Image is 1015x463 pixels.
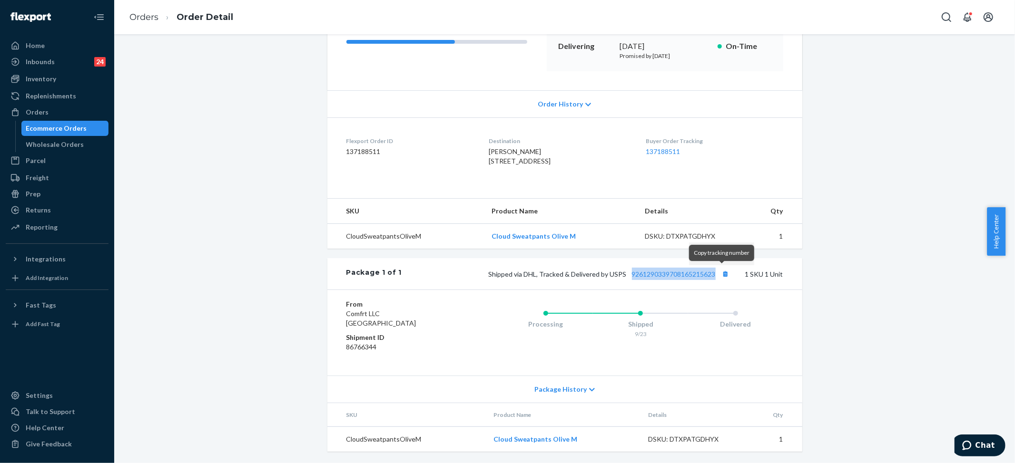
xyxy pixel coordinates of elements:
[346,268,402,280] div: Package 1 of 1
[346,299,460,309] dt: From
[719,268,732,280] button: Copy tracking number
[498,319,593,329] div: Processing
[6,420,108,435] a: Help Center
[21,137,109,152] a: Wholesale Orders
[620,41,710,52] div: [DATE]
[987,207,1005,256] button: Help Center
[6,170,108,185] a: Freight
[745,403,802,427] th: Qty
[937,8,956,27] button: Open Search Box
[538,99,583,109] span: Order History
[6,270,108,286] a: Add Integration
[26,205,51,215] div: Returns
[645,231,735,241] div: DSKU: DTXPATGDHYX
[6,203,108,218] a: Returns
[641,403,745,427] th: Details
[745,427,802,452] td: 1
[6,105,108,120] a: Orders
[492,232,576,240] a: Cloud Sweatpants Olive M
[26,156,46,165] div: Parcel
[26,439,72,449] div: Give Feedback
[129,12,158,22] a: Orders
[26,189,40,199] div: Prep
[26,173,49,183] div: Freight
[122,3,241,31] ol: breadcrumbs
[742,224,802,249] td: 1
[648,434,738,444] div: DSKU: DTXPATGDHYX
[6,88,108,104] a: Replenishments
[26,407,75,416] div: Talk to Support
[484,199,637,224] th: Product Name
[979,8,998,27] button: Open account menu
[26,74,56,84] div: Inventory
[726,41,772,52] p: On-Time
[593,319,688,329] div: Shipped
[534,385,587,394] span: Package History
[89,8,108,27] button: Close Navigation
[6,298,108,313] button: Fast Tags
[593,330,688,338] div: 9/23
[346,137,473,145] dt: Flexport Order ID
[958,8,977,27] button: Open notifications
[489,137,631,145] dt: Destination
[6,317,108,332] a: Add Fast Tag
[26,91,76,101] div: Replenishments
[6,220,108,235] a: Reporting
[21,121,109,136] a: Ecommerce Orders
[346,333,460,342] dt: Shipment ID
[26,391,53,400] div: Settings
[688,319,783,329] div: Delivered
[742,199,802,224] th: Qty
[327,427,486,452] td: CloudSweatpantsOliveM
[646,137,783,145] dt: Buyer Order Tracking
[620,52,710,60] p: Promised by [DATE]
[26,57,55,67] div: Inbounds
[6,71,108,87] a: Inventory
[6,186,108,202] a: Prep
[6,153,108,168] a: Parcel
[6,404,108,419] button: Talk to Support
[646,147,680,155] a: 137188511
[26,320,60,328] div: Add Fast Tag
[6,388,108,403] a: Settings
[26,41,45,50] div: Home
[10,12,51,22] img: Flexport logo
[489,270,732,278] span: Shipped via DHL, Tracked & Delivered by USPS
[26,140,84,149] div: Wholesale Orders
[327,199,484,224] th: SKU
[26,274,68,282] div: Add Integration
[558,41,612,52] p: Delivering
[638,199,742,224] th: Details
[94,57,106,67] div: 24
[346,342,460,352] dd: 86766344
[177,12,233,22] a: Order Detail
[26,423,64,433] div: Help Center
[402,268,783,280] div: 1 SKU 1 Unit
[26,107,49,117] div: Orders
[26,300,56,310] div: Fast Tags
[26,222,58,232] div: Reporting
[694,249,749,256] span: Copy tracking number
[632,270,716,278] a: 9261290339708165215623
[6,38,108,53] a: Home
[26,124,87,133] div: Ecommerce Orders
[6,251,108,267] button: Integrations
[346,147,473,156] dd: 137188511
[486,403,641,427] th: Product Name
[6,54,108,69] a: Inbounds24
[327,224,484,249] td: CloudSweatpantsOliveM
[955,434,1005,458] iframe: Opens a widget where you can chat to one of our agents
[6,436,108,452] button: Give Feedback
[346,309,416,327] span: Comfrt LLC [GEOGRAPHIC_DATA]
[489,147,551,165] span: [PERSON_NAME] [STREET_ADDRESS]
[327,403,486,427] th: SKU
[493,435,578,443] a: Cloud Sweatpants Olive M
[26,254,66,264] div: Integrations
